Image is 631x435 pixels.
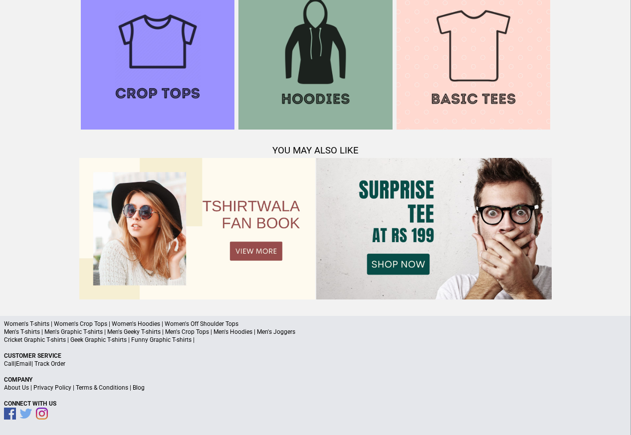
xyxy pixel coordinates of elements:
[133,384,145,391] a: Blog
[4,384,627,392] p: | | |
[76,384,128,391] a: Terms & Conditions
[4,352,627,360] p: Customer Service
[33,384,71,391] a: Privacy Policy
[4,384,29,391] a: About Us
[4,360,14,367] a: Call
[4,400,627,408] p: Connect With Us
[34,360,65,367] a: Track Order
[272,145,359,156] span: YOU MAY ALSO LIKE
[4,360,627,368] p: | |
[4,328,627,336] p: Men's T-shirts | Men's Graphic T-shirts | Men's Geeky T-shirts | Men's Crop Tops | Men's Hoodies ...
[4,336,627,344] p: Cricket Graphic T-shirts | Geek Graphic T-shirts | Funny Graphic T-shirts |
[4,320,627,328] p: Women's T-shirts | Women's Crop Tops | Women's Hoodies | Women's Off Shoulder Tops
[4,376,627,384] p: Company
[16,360,31,367] a: Email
